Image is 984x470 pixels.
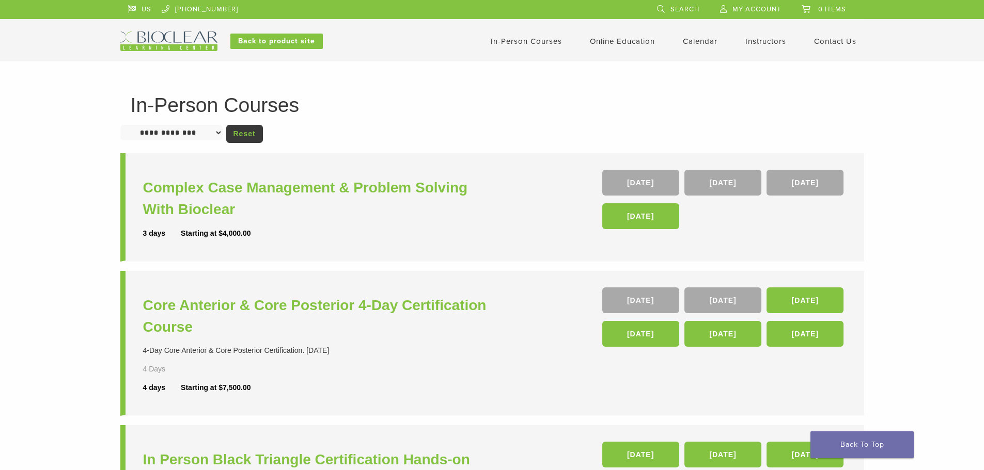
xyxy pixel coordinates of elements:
a: Back To Top [810,431,914,458]
a: [DATE] [602,170,679,196]
div: 3 days [143,228,181,239]
span: Search [670,5,699,13]
div: , , , [602,170,847,234]
a: [DATE] [602,287,679,313]
img: Bioclear [120,31,217,51]
a: [DATE] [684,287,761,313]
a: [DATE] [767,442,844,467]
div: 4 days [143,382,181,393]
a: [DATE] [602,203,679,229]
div: Starting at $7,500.00 [181,382,251,393]
a: [DATE] [602,321,679,347]
a: [DATE] [767,170,844,196]
a: Instructors [745,37,786,46]
a: [DATE] [684,170,761,196]
a: [DATE] [767,287,844,313]
a: Calendar [683,37,717,46]
span: My Account [732,5,781,13]
a: Complex Case Management & Problem Solving With Bioclear [143,177,495,220]
a: Reset [226,125,263,143]
a: Core Anterior & Core Posterior 4-Day Certification Course [143,295,495,338]
a: Back to product site [230,34,323,49]
div: 4-Day Core Anterior & Core Posterior Certification. [DATE] [143,345,495,356]
a: Contact Us [814,37,856,46]
a: In-Person Courses [491,37,562,46]
div: Starting at $4,000.00 [181,228,251,239]
h1: In-Person Courses [131,95,854,115]
span: 0 items [818,5,846,13]
a: Online Education [590,37,655,46]
div: , , , , , [602,287,847,352]
a: [DATE] [684,321,761,347]
div: 4 Days [143,364,196,375]
a: [DATE] [767,321,844,347]
a: [DATE] [684,442,761,467]
a: [DATE] [602,442,679,467]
